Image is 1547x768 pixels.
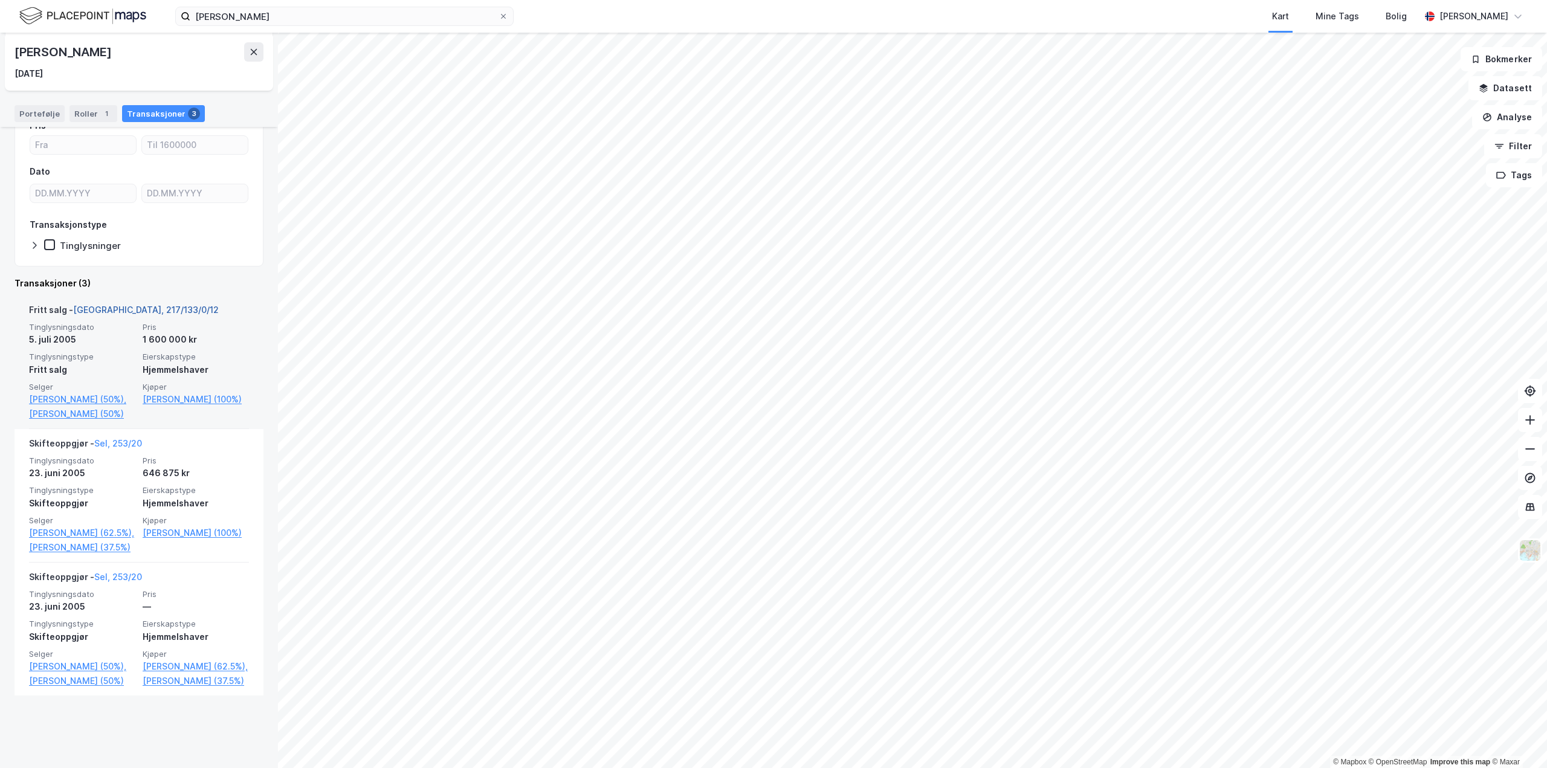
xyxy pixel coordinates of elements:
[15,66,43,81] div: [DATE]
[29,303,219,322] div: Fritt salg -
[143,589,249,599] span: Pris
[29,382,135,392] span: Selger
[188,108,200,120] div: 3
[143,332,249,347] div: 1 600 000 kr
[143,659,249,674] a: [PERSON_NAME] (62.5%),
[190,7,499,25] input: Søk på adresse, matrikkel, gårdeiere, leietakere eller personer
[29,570,142,589] div: Skifteoppgjør -
[1487,710,1547,768] div: Kontrollprogram for chat
[1472,105,1542,129] button: Analyse
[143,485,249,495] span: Eierskapstype
[1369,758,1427,766] a: OpenStreetMap
[29,659,135,674] a: [PERSON_NAME] (50%),
[142,136,248,154] input: Til 1600000
[29,456,135,466] span: Tinglysningsdato
[1486,163,1542,187] button: Tags
[143,674,249,688] a: [PERSON_NAME] (37.5%)
[94,438,142,448] a: Sel, 253/20
[29,363,135,377] div: Fritt salg
[30,164,50,179] div: Dato
[69,105,117,122] div: Roller
[29,407,135,421] a: [PERSON_NAME] (50%)
[1272,9,1289,24] div: Kart
[1519,539,1542,562] img: Z
[1487,710,1547,768] iframe: Chat Widget
[143,496,249,511] div: Hjemmelshaver
[30,218,107,232] div: Transaksjonstype
[15,42,114,62] div: [PERSON_NAME]
[29,466,135,480] div: 23. juni 2005
[143,382,249,392] span: Kjøper
[29,515,135,526] span: Selger
[94,572,142,582] a: Sel, 253/20
[100,108,112,120] div: 1
[143,456,249,466] span: Pris
[143,649,249,659] span: Kjøper
[29,526,135,540] a: [PERSON_NAME] (62.5%),
[143,619,249,629] span: Eierskapstype
[29,674,135,688] a: [PERSON_NAME] (50%)
[1468,76,1542,100] button: Datasett
[29,352,135,362] span: Tinglysningstype
[60,240,121,251] div: Tinglysninger
[29,599,135,614] div: 23. juni 2005
[29,589,135,599] span: Tinglysningsdato
[29,322,135,332] span: Tinglysningsdato
[29,619,135,629] span: Tinglysningstype
[29,649,135,659] span: Selger
[15,276,263,291] div: Transaksjoner (3)
[1484,134,1542,158] button: Filter
[1333,758,1366,766] a: Mapbox
[30,184,136,202] input: DD.MM.YYYY
[29,630,135,644] div: Skifteoppgjør
[143,352,249,362] span: Eierskapstype
[143,526,249,540] a: [PERSON_NAME] (100%)
[1430,758,1490,766] a: Improve this map
[29,540,135,555] a: [PERSON_NAME] (37.5%)
[15,105,65,122] div: Portefølje
[1439,9,1508,24] div: [PERSON_NAME]
[29,436,142,456] div: Skifteoppgjør -
[143,392,249,407] a: [PERSON_NAME] (100%)
[29,485,135,495] span: Tinglysningstype
[143,515,249,526] span: Kjøper
[73,305,219,315] a: [GEOGRAPHIC_DATA], 217/133/0/12
[30,136,136,154] input: Fra
[142,184,248,202] input: DD.MM.YYYY
[143,466,249,480] div: 646 875 kr
[143,363,249,377] div: Hjemmelshaver
[29,392,135,407] a: [PERSON_NAME] (50%),
[1316,9,1359,24] div: Mine Tags
[143,599,249,614] div: —
[1461,47,1542,71] button: Bokmerker
[19,5,146,27] img: logo.f888ab2527a4732fd821a326f86c7f29.svg
[122,105,205,122] div: Transaksjoner
[1386,9,1407,24] div: Bolig
[143,322,249,332] span: Pris
[143,630,249,644] div: Hjemmelshaver
[29,496,135,511] div: Skifteoppgjør
[29,332,135,347] div: 5. juli 2005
